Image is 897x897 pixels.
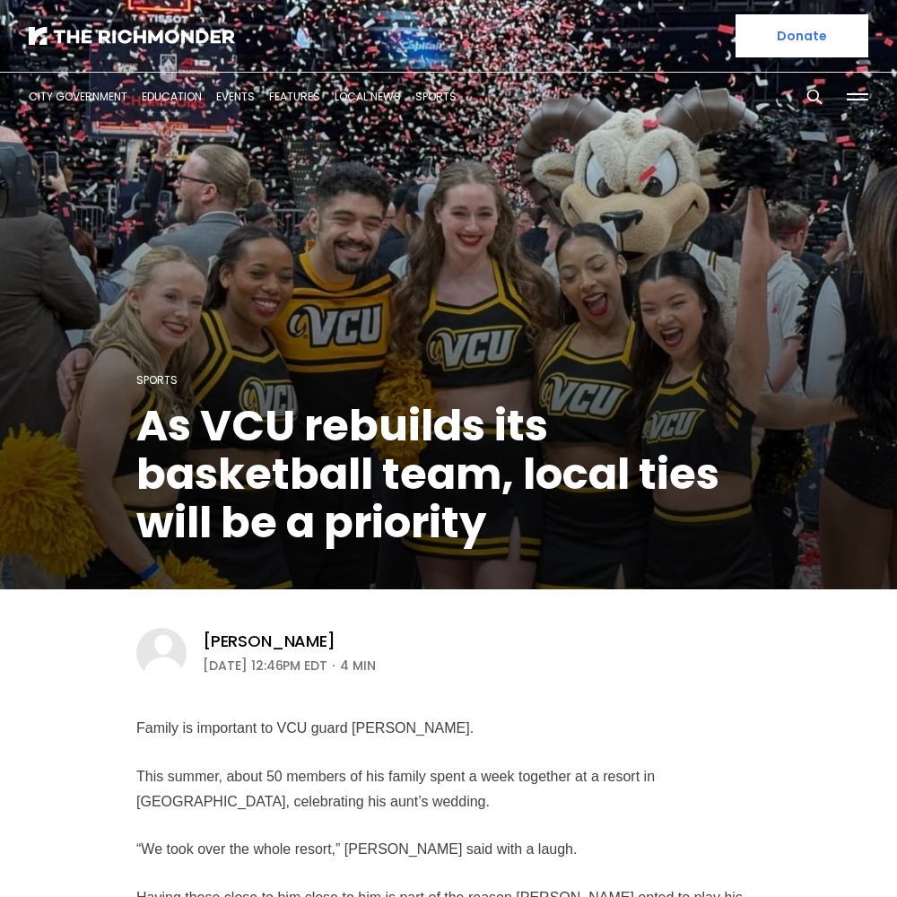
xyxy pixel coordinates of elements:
[203,655,327,676] time: [DATE] 12:46PM EDT
[745,809,897,897] iframe: portal-trigger
[216,89,255,104] a: Events
[736,14,868,57] a: Donate
[801,83,828,110] button: Search this site
[136,764,761,814] p: This summer, about 50 members of his family spent a week together at a resort in [GEOGRAPHIC_DATA...
[136,837,761,862] p: “We took over the whole resort,” [PERSON_NAME] said with a laugh.
[142,89,202,104] a: Education
[29,89,127,104] a: City Government
[136,372,178,388] a: Sports
[335,89,401,104] a: Local News
[269,89,320,104] a: Features
[29,27,235,45] img: The Richmonder
[415,89,457,104] a: Sports
[340,655,376,676] span: 4 min
[136,716,761,741] p: Family is important to VCU guard [PERSON_NAME].
[136,402,761,547] h1: As VCU rebuilds its basketball team, local ties will be a priority
[203,631,335,652] a: [PERSON_NAME]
